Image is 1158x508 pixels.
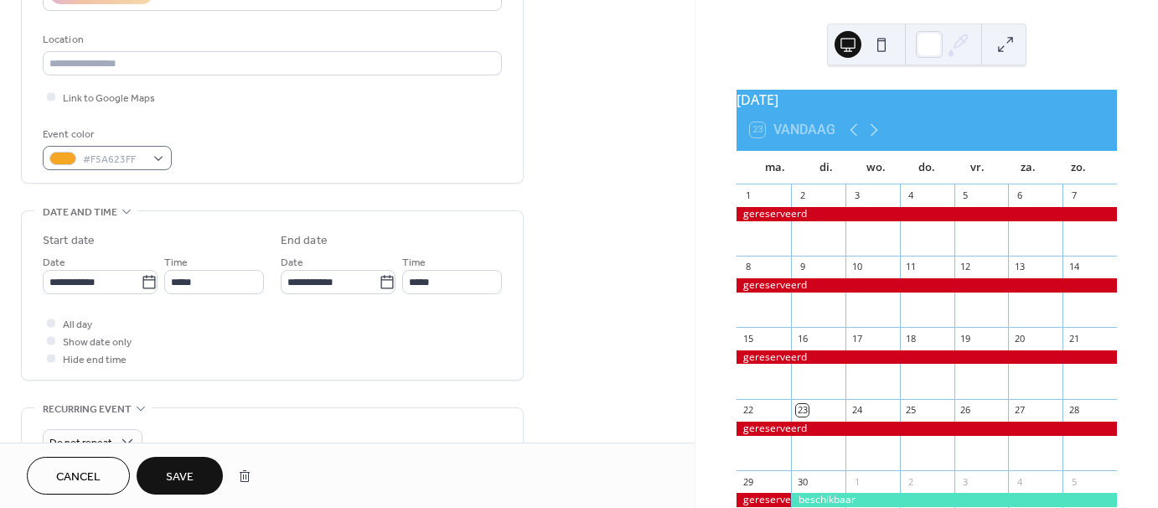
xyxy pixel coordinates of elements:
[1053,151,1104,184] div: zo.
[281,232,328,250] div: End date
[83,151,145,168] span: #F5A623FF
[63,351,127,369] span: Hide end time
[959,475,972,488] div: 3
[742,261,754,273] div: 8
[737,278,1117,293] div: gereserveerd
[166,469,194,486] span: Save
[800,151,850,184] div: di.
[43,126,168,143] div: Event color
[1013,189,1026,202] div: 6
[43,232,95,250] div: Start date
[742,404,754,417] div: 22
[959,189,972,202] div: 5
[1013,332,1026,345] div: 20
[905,404,918,417] div: 25
[63,334,132,351] span: Show date only
[1068,332,1080,345] div: 21
[63,316,92,334] span: All day
[1068,189,1080,202] div: 7
[137,457,223,495] button: Save
[796,189,809,202] div: 2
[737,350,1117,365] div: gereserveerd
[850,189,863,202] div: 3
[750,151,800,184] div: ma.
[27,457,130,495] button: Cancel
[742,189,754,202] div: 1
[1068,261,1080,273] div: 14
[737,90,1117,110] div: [DATE]
[63,90,155,107] span: Link to Google Maps
[796,261,809,273] div: 9
[952,151,1002,184] div: vr.
[742,475,754,488] div: 29
[737,422,1117,436] div: gereserveerd
[850,332,863,345] div: 17
[164,254,188,272] span: Time
[959,332,972,345] div: 19
[905,475,918,488] div: 2
[56,469,101,486] span: Cancel
[796,404,809,417] div: 23
[43,31,499,49] div: Location
[959,261,972,273] div: 12
[905,189,918,202] div: 4
[791,493,1117,507] div: beschikbaar
[742,332,754,345] div: 15
[402,254,426,272] span: Time
[959,404,972,417] div: 26
[851,151,902,184] div: wo.
[43,204,117,221] span: Date and time
[905,332,918,345] div: 18
[796,332,809,345] div: 16
[737,207,1117,221] div: gereserveerd
[43,401,132,418] span: Recurring event
[796,475,809,488] div: 30
[1013,261,1026,273] div: 13
[902,151,952,184] div: do.
[850,475,863,488] div: 1
[281,254,303,272] span: Date
[43,254,65,272] span: Date
[850,261,863,273] div: 10
[1068,404,1080,417] div: 28
[737,493,791,507] div: gereserveerd
[1013,475,1026,488] div: 4
[1002,151,1052,184] div: za.
[905,261,918,273] div: 11
[1013,404,1026,417] div: 27
[850,404,863,417] div: 24
[1068,475,1080,488] div: 5
[49,433,112,453] span: Do not repeat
